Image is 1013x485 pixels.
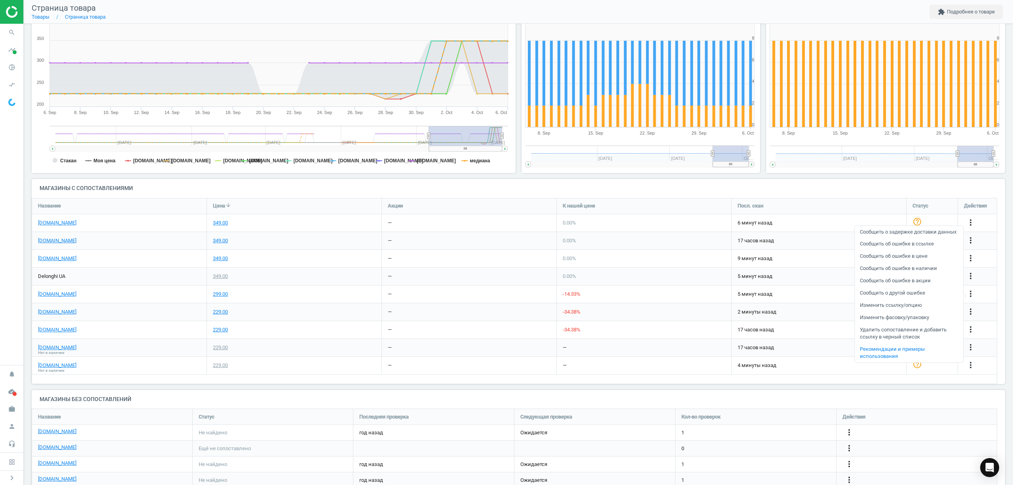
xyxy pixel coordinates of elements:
div: 299.00 [213,291,228,298]
text: 250 [37,80,44,85]
text: 6 [997,57,999,62]
i: arrow_downward [225,202,231,208]
span: -34.38 % [563,327,580,333]
span: Статус [199,413,214,420]
text: 4 [752,79,754,84]
span: К нашей цене [563,202,595,209]
tspan: [DOMAIN_NAME] [249,158,288,164]
text: 8 [752,36,754,40]
i: chevron_right [7,473,17,483]
div: — [388,291,392,298]
i: help_outline [912,217,922,226]
a: Изменить ссылку/опцию [855,299,963,312]
i: more_vert [966,236,975,245]
a: Сообщить о задержке доставки данных [855,226,963,238]
tspan: 8. Sep [74,110,87,115]
a: [DOMAIN_NAME] [38,255,76,262]
span: 2 минуты назад [738,308,900,316]
span: Нет в наличии [38,368,64,373]
span: Название [38,202,61,209]
div: — [388,273,392,280]
tspan: 28. Sep [378,110,393,115]
i: more_vert [966,271,975,281]
span: 0.00 % [563,273,576,279]
button: more_vert [966,307,975,317]
span: Действия [842,413,865,420]
div: 349.00 [213,219,228,226]
span: 4 минуты назад [738,362,900,369]
button: more_vert [966,342,975,353]
a: [DOMAIN_NAME] [38,237,76,244]
i: compare_arrows [4,77,19,92]
span: 17 часов назад [738,237,900,244]
a: [DOMAIN_NAME] [38,428,76,435]
span: Delonghi UA [38,273,65,280]
i: more_vert [844,443,854,453]
button: more_vert [966,325,975,335]
span: Не найдено [199,477,227,484]
span: 0.00 % [563,238,576,243]
text: 2 [752,101,754,105]
text: 0 [752,122,754,127]
tspan: 22. Sep [286,110,302,115]
span: Название [38,413,61,420]
span: 17 часов назад [738,326,900,333]
span: год назад [359,461,508,468]
tspan: 10. Sep [103,110,118,115]
span: 1 [681,477,684,484]
i: headset_mic [4,436,19,451]
tspan: 29. Sep [936,131,951,135]
text: 300 [37,58,44,63]
tspan: 6. Sep [44,110,56,115]
div: — [388,344,392,351]
span: год назад [359,477,508,484]
tspan: 8. Sep [782,131,795,135]
tspan: Моя цена [93,158,116,164]
span: Страница товара [32,3,96,13]
a: [DOMAIN_NAME] [38,308,76,316]
span: -34.38 % [563,309,580,315]
a: [DOMAIN_NAME] [38,326,76,333]
span: 0 [681,445,684,452]
tspan: [DOMAIN_NAME] [223,158,262,164]
a: Удалить сопоставление и добавить ссылку в черный список [855,324,963,343]
i: more_vert [844,428,854,437]
button: more_vert [966,289,975,299]
button: more_vert [966,271,975,281]
tspan: 22. Sep [640,131,655,135]
text: 200 [37,102,44,107]
a: [DOMAIN_NAME] [38,291,76,298]
tspan: 26. Sep [347,110,362,115]
tspan: 14. Sep [165,110,180,115]
span: Ожидается [520,477,547,484]
span: 6 минут назад [738,219,900,226]
span: Следующая проверка [520,413,572,420]
a: Рекомендации и примеры использования [855,343,963,363]
i: more_vert [844,459,854,469]
a: Сообщить о другой ошибке [855,287,963,299]
text: 6 [752,57,754,62]
i: extension [938,8,945,15]
span: Не найдено [199,461,227,468]
span: Не найдено [199,429,227,436]
a: [DOMAIN_NAME] [38,219,76,226]
tspan: Oc… [744,156,753,161]
span: Статус [912,202,928,209]
tspan: 24. Sep [317,110,332,115]
a: Сообщить об ошибке в акции [855,275,963,287]
a: Товары [32,14,49,20]
i: more_vert [966,253,975,263]
tspan: 16. Sep [195,110,210,115]
tspan: [DATE] [491,140,505,145]
span: 17 часов назад [738,344,900,351]
div: 349.00 [213,237,228,244]
button: extensionПодробнее о товаре [930,5,1003,19]
span: Ожидается [520,461,547,468]
tspan: [DOMAIN_NAME] [384,158,423,164]
i: search [4,25,19,40]
tspan: 30. Sep [409,110,424,115]
tspan: 6. Oct [495,110,507,115]
span: 0.00 % [563,220,576,226]
div: — [388,237,392,244]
